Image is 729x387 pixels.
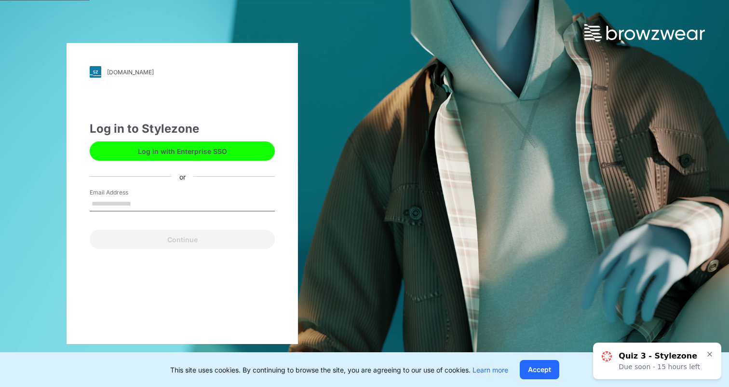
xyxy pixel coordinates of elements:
[520,360,559,379] button: Accept
[170,365,508,375] p: This site uses cookies. By continuing to browse the site, you are agreeing to our use of cookies.
[90,66,275,78] a: [DOMAIN_NAME]
[90,188,157,197] label: Email Address
[472,366,508,374] a: Learn more
[172,171,193,181] div: or
[90,120,275,138] div: Log in to Stylezone
[90,66,101,78] img: svg+xml;base64,PHN2ZyB3aWR0aD0iMjgiIGhlaWdodD0iMjgiIHZpZXdCb3g9IjAgMCAyOCAyOCIgZmlsbD0ibm9uZSIgeG...
[90,141,275,161] button: Log in with Enterprise SSO
[107,69,154,76] div: [DOMAIN_NAME]
[584,24,705,41] img: browzwear-logo.73288ffb.svg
